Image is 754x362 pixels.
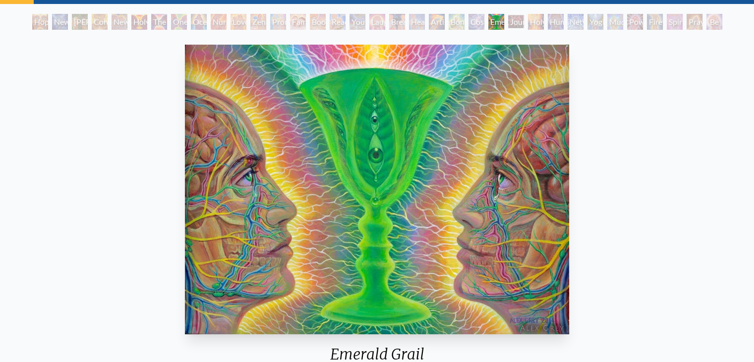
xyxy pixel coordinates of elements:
[488,14,504,30] div: Emerald Grail
[528,14,544,30] div: Holy Fire
[185,45,569,334] img: Emerald-Grail_2014_Alex-Grey.jpg
[548,14,564,30] div: Human Geometry
[231,14,246,30] div: Love Circuit
[607,14,623,30] div: Mudra
[369,14,385,30] div: Laughing Man
[627,14,643,30] div: Power to the Peaceful
[349,14,365,30] div: Young & Old
[131,14,147,30] div: Holy Grail
[468,14,484,30] div: Cosmic Lovers
[687,14,702,30] div: Praying Hands
[409,14,425,30] div: Healing
[310,14,326,30] div: Boo-boo
[587,14,603,30] div: Yogi & the Möbius Sphere
[191,14,207,30] div: Ocean of Love Bliss
[330,14,346,30] div: Reading
[171,14,187,30] div: One Taste
[706,14,722,30] div: Be a Good Human Being
[92,14,108,30] div: Contemplation
[270,14,286,30] div: Promise
[32,14,48,30] div: Hope
[290,14,306,30] div: Family
[151,14,167,30] div: The Kiss
[508,14,524,30] div: Journey of the Wounded Healer
[647,14,663,30] div: Firewalking
[72,14,88,30] div: [PERSON_NAME] & Eve
[429,14,445,30] div: Artist's Hand
[568,14,583,30] div: Networks
[389,14,405,30] div: Breathing
[112,14,127,30] div: New Man New Woman
[211,14,227,30] div: Nursing
[52,14,68,30] div: New Man [DEMOGRAPHIC_DATA]: [DEMOGRAPHIC_DATA] Mind
[667,14,683,30] div: Spirit Animates the Flesh
[250,14,266,30] div: Zena Lotus
[449,14,464,30] div: Bond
